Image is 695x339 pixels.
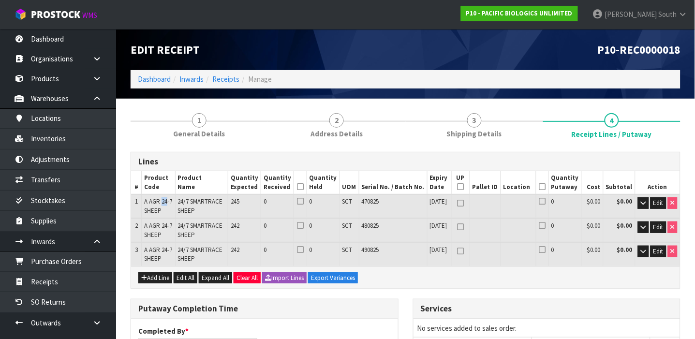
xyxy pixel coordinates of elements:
[178,197,223,214] span: 24/7 SMARTRACE SHEEP
[651,246,666,257] button: Edit
[138,304,391,313] h3: Putaway Completion Time
[421,304,673,313] h3: Services
[430,221,447,230] span: [DATE]
[359,171,427,194] th: Serial No. / Batch No.
[342,246,353,254] span: SCT
[144,246,172,263] span: A AGR 24-7 SHEEP
[651,197,666,209] button: Edit
[653,247,664,255] span: Edit
[307,171,340,194] th: Quantity Held
[308,272,358,284] button: Export Variances
[135,197,138,206] span: 1
[581,171,603,194] th: Cost
[231,197,239,206] span: 245
[228,171,261,194] th: Quantity Expected
[587,197,601,206] span: $0.00
[340,171,359,194] th: UOM
[175,171,228,194] th: Product Name
[82,11,97,20] small: WMS
[414,319,680,337] td: No services added to sales order.
[310,246,312,254] span: 0
[466,9,573,17] strong: P10 - PACIFIC BIOLOGICS UNLIMITED
[31,8,80,21] span: ProStock
[342,197,353,206] span: SCT
[138,74,171,84] a: Dashboard
[262,272,307,284] button: Import Lines
[598,43,680,57] span: P10-REC0000018
[135,221,138,230] span: 2
[144,221,172,238] span: A AGR 24-7 SHEEP
[362,197,379,206] span: 470825
[467,113,482,128] span: 3
[231,221,239,230] span: 242
[178,246,223,263] span: 24/7 SMARTRACE SHEEP
[548,171,581,194] th: Quantity Putaway
[653,223,664,231] span: Edit
[15,8,27,20] img: cube-alt.png
[248,74,272,84] span: Manage
[174,272,197,284] button: Edit All
[651,221,666,233] button: Edit
[587,221,601,230] span: $0.00
[635,171,680,194] th: Action
[605,10,657,19] span: [PERSON_NAME]
[231,246,239,254] span: 242
[174,129,225,139] span: General Details
[264,221,266,230] span: 0
[461,6,578,21] a: P10 - PACIFIC BIOLOGICS UNLIMITED
[362,246,379,254] span: 490825
[617,221,633,230] strong: $0.00
[261,171,294,194] th: Quantity Received
[605,113,619,128] span: 4
[501,171,536,194] th: Location
[192,113,207,128] span: 1
[452,171,470,194] th: UP
[212,74,239,84] a: Receipts
[447,129,502,139] span: Shipping Details
[135,246,138,254] span: 3
[138,157,673,166] h3: Lines
[427,171,452,194] th: Expiry Date
[199,272,232,284] button: Expand All
[131,43,200,57] span: Edit Receipt
[551,246,554,254] span: 0
[362,221,379,230] span: 480825
[264,246,266,254] span: 0
[329,113,344,128] span: 2
[342,221,353,230] span: SCT
[138,326,189,336] label: Completed By
[617,246,633,254] strong: $0.00
[572,129,652,139] span: Receipt Lines / Putaway
[142,171,175,194] th: Product Code
[430,246,447,254] span: [DATE]
[653,199,664,207] span: Edit
[470,171,501,194] th: Pallet ID
[603,171,635,194] th: Subtotal
[234,272,261,284] button: Clear All
[551,197,554,206] span: 0
[144,197,172,214] span: A AGR 24-7 SHEEP
[179,74,204,84] a: Inwards
[131,171,142,194] th: #
[138,272,172,284] button: Add Line
[202,274,229,282] span: Expand All
[310,221,312,230] span: 0
[617,197,633,206] strong: $0.00
[178,221,223,238] span: 24/7 SMARTRACE SHEEP
[310,197,312,206] span: 0
[311,129,363,139] span: Address Details
[430,197,447,206] span: [DATE]
[659,10,677,19] span: South
[264,197,266,206] span: 0
[551,221,554,230] span: 0
[587,246,601,254] span: $0.00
